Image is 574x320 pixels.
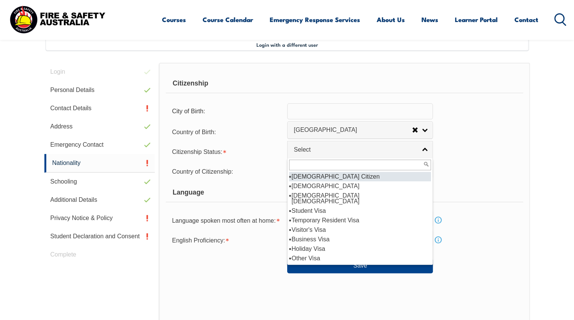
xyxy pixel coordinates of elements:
li: [DEMOGRAPHIC_DATA] [DEMOGRAPHIC_DATA] [289,191,431,206]
a: Personal Details [44,81,155,99]
a: Contact Details [44,99,155,117]
a: Learner Portal [455,10,498,30]
li: [DEMOGRAPHIC_DATA] [289,181,431,191]
li: Temporary Resident Visa [289,215,431,225]
a: News [421,10,438,30]
a: Student Declaration and Consent [44,227,155,246]
a: Emergency Response Services [270,10,360,30]
span: Country of Citizenship: [172,168,233,175]
span: Login with a different user [256,41,318,48]
a: Privacy Notice & Policy [44,209,155,227]
li: Holiday Visa [289,244,431,253]
li: Business Visa [289,234,431,244]
a: Course Calendar [203,10,253,30]
a: Contact [514,10,538,30]
a: Additional Details [44,191,155,209]
a: Emergency Contact [44,136,155,154]
div: Language spoken most often at home is required. [166,212,287,228]
span: Select [294,146,417,154]
span: Country of Birth: [172,129,216,135]
span: [GEOGRAPHIC_DATA] [294,126,412,134]
a: About Us [377,10,405,30]
div: Language [166,183,523,202]
div: Citizenship Status is required. [166,144,287,159]
a: Courses [162,10,186,30]
span: English Proficiency: [172,237,225,244]
li: Visitor's Visa [289,225,431,234]
li: Other Visa [289,253,431,263]
li: [DEMOGRAPHIC_DATA] Citizen [289,172,431,181]
li: Student Visa [289,206,431,215]
a: Nationality [44,154,155,173]
a: Info [433,234,443,245]
a: Info [433,215,443,225]
div: City of Birth: [166,104,287,119]
div: Citizenship [166,74,523,93]
span: Citizenship Status: [172,149,222,155]
button: Save [287,258,433,273]
a: Address [44,117,155,136]
a: Schooling [44,173,155,191]
div: English Proficiency is required. [166,232,287,247]
span: Language spoken most often at home: [172,217,275,224]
